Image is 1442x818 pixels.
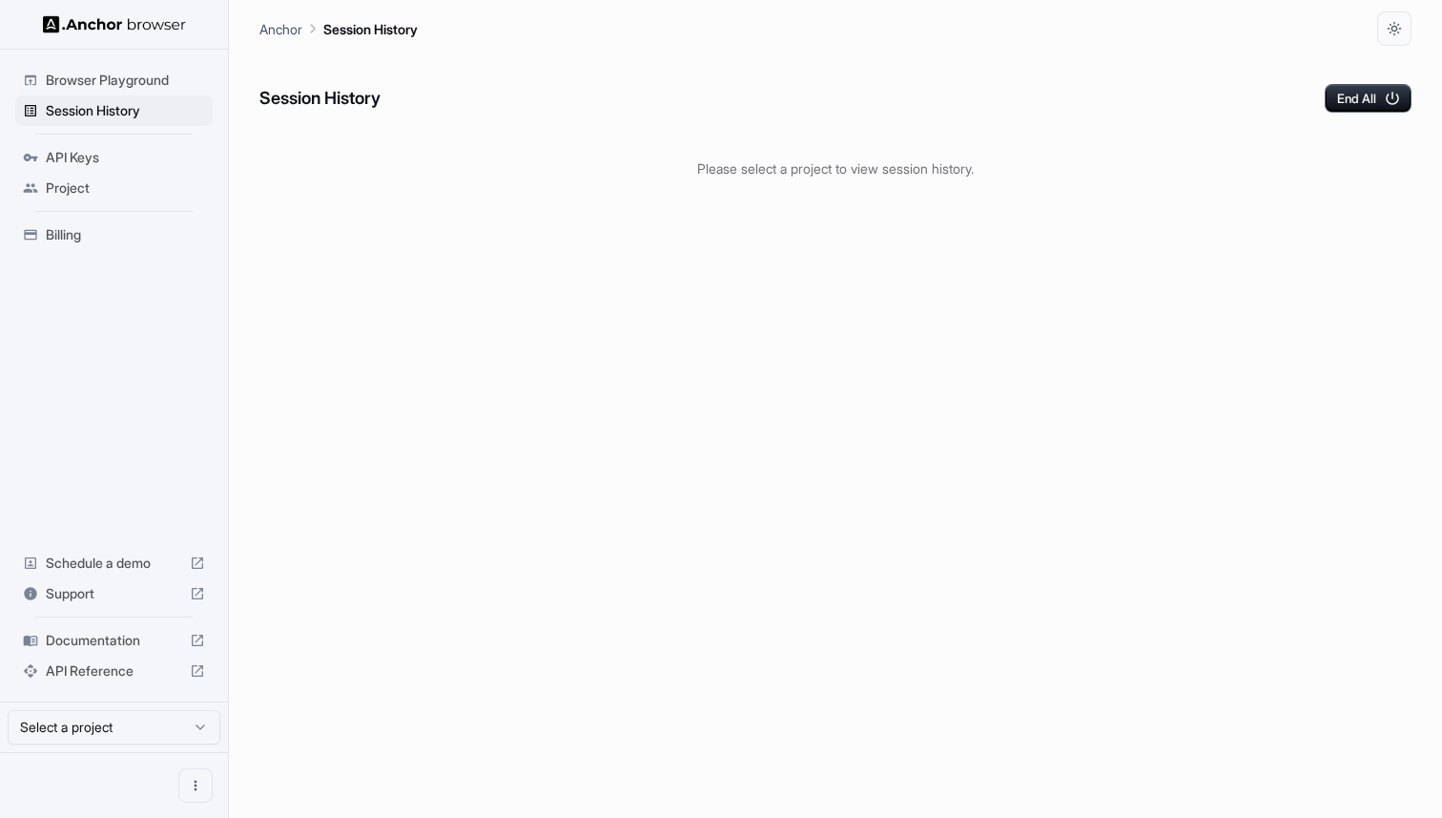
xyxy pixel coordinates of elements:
div: Session History [15,95,213,126]
div: Schedule a demo [15,548,213,578]
h6: Session History [259,85,381,113]
button: End All [1325,84,1411,113]
div: Support [15,578,213,609]
span: Browser Playground [46,71,205,90]
div: Project [15,173,213,203]
p: Anchor [259,19,302,39]
div: Billing [15,220,213,250]
span: Project [46,178,205,198]
span: Billing [46,225,205,244]
span: Support [46,584,182,603]
span: Schedule a demo [46,554,182,573]
div: API Reference [15,656,213,686]
nav: breadcrumb [259,18,418,39]
div: Browser Playground [15,65,213,95]
span: API Reference [46,661,182,681]
img: Anchor Logo [43,15,186,33]
span: Session History [46,101,205,120]
div: Documentation [15,625,213,656]
span: API Keys [46,148,205,167]
span: Documentation [46,631,182,650]
p: Please select a project to view session history. [259,158,1411,178]
p: Session History [323,19,418,39]
div: API Keys [15,142,213,173]
button: Open menu [178,768,213,803]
